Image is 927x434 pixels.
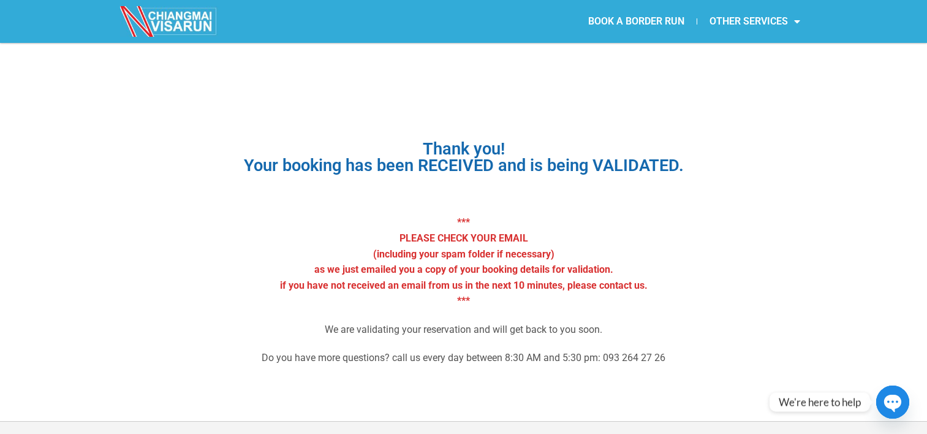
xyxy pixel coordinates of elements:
[373,216,554,259] strong: *** PLEASE CHECK YOUR EMAIL (including your spam folder if necessary)
[148,350,779,366] p: Do you have more questions? call us every day between 8:30 AM and 5:30 pm: 093 264 27 26
[148,141,779,174] h1: Thank you! Your booking has been RECEIVED and is being VALIDATED.
[576,7,697,36] a: BOOK A BORDER RUN
[697,7,812,36] a: OTHER SERVICES
[280,264,648,306] strong: as we just emailed you a copy of your booking details for validation. if you have not received an...
[148,322,779,338] p: We are validating your reservation and will get back to you soon.
[463,7,812,36] nav: Menu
